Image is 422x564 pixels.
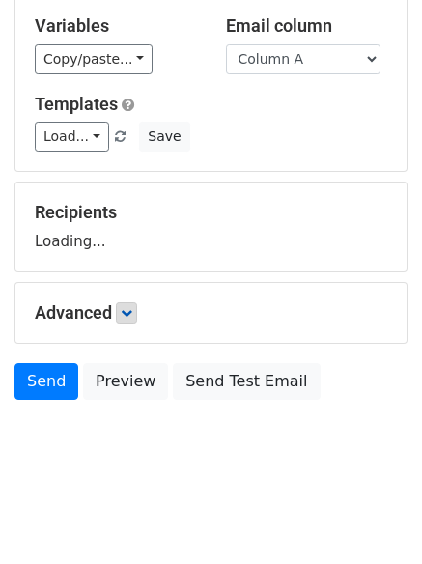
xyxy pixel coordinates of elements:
[35,15,197,37] h5: Variables
[35,202,387,252] div: Loading...
[226,15,388,37] h5: Email column
[35,202,387,223] h5: Recipients
[35,122,109,152] a: Load...
[83,363,168,400] a: Preview
[173,363,320,400] a: Send Test Email
[14,363,78,400] a: Send
[139,122,189,152] button: Save
[35,44,153,74] a: Copy/paste...
[325,471,422,564] iframe: Chat Widget
[35,94,118,114] a: Templates
[35,302,387,324] h5: Advanced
